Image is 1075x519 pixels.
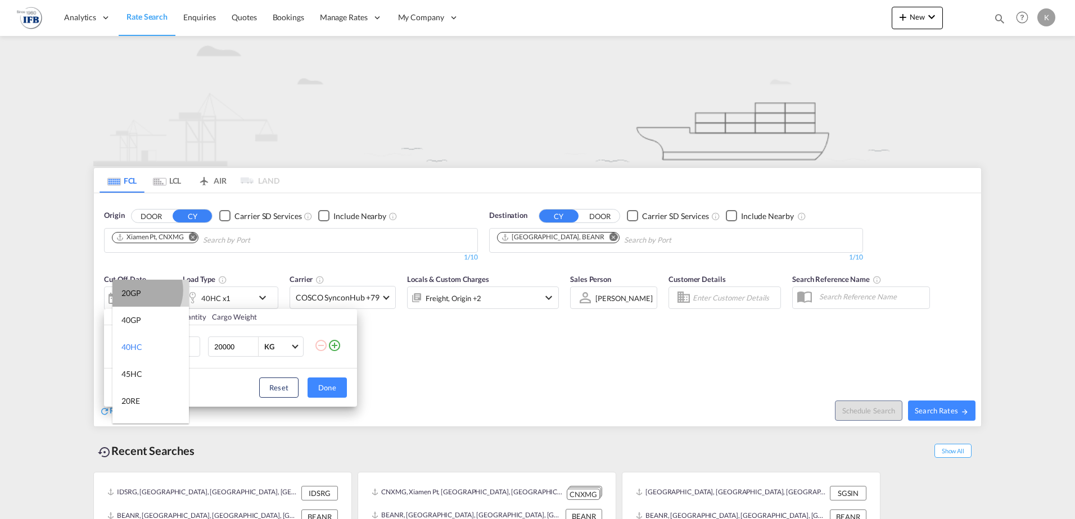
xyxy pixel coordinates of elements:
div: 45HC [121,368,142,380]
div: 40RE [121,422,140,434]
div: 20RE [121,395,140,407]
div: 40HC [121,342,142,353]
div: 20GP [121,288,141,299]
div: 40GP [121,315,141,326]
